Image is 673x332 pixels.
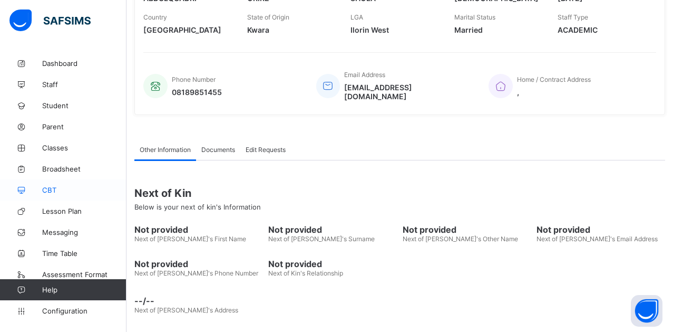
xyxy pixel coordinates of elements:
img: safsims [9,10,91,32]
span: Marital Status [454,13,495,21]
span: [EMAIL_ADDRESS][DOMAIN_NAME] [344,83,473,101]
span: Staff Type [558,13,588,21]
span: ACADEMIC [558,25,646,34]
span: Country [143,13,167,21]
span: Student [42,101,126,110]
span: Next of [PERSON_NAME]'s Email Address [537,235,658,243]
span: Not provided [134,259,263,269]
span: Next of [PERSON_NAME]'s Other Name [403,235,518,243]
span: Ilorin West [350,25,438,34]
button: Open asap [631,295,662,327]
span: CBT [42,186,126,194]
span: Not provided [403,224,531,235]
span: Next of [PERSON_NAME]'s First Name [134,235,246,243]
span: Staff [42,80,126,89]
span: Not provided [537,224,665,235]
span: Edit Requests [246,146,286,154]
span: Below is your next of kin's Information [134,203,261,211]
span: 08189851455 [172,88,222,97]
span: Next of Kin [134,187,665,200]
span: Broadsheet [42,165,126,173]
span: Dashboard [42,59,126,68]
span: Phone Number [172,75,216,83]
span: Next of [PERSON_NAME]'s Phone Number [134,269,258,277]
span: Configuration [42,307,126,315]
span: Time Table [42,249,126,258]
span: --/-- [134,296,665,306]
span: Assessment Format [42,270,126,279]
span: LGA [350,13,363,21]
span: Email Address [344,71,385,79]
span: State of Origin [247,13,289,21]
span: Messaging [42,228,126,236]
span: Classes [42,144,126,152]
span: Other Information [140,146,191,154]
span: [GEOGRAPHIC_DATA] [143,25,231,34]
span: Married [454,25,542,34]
span: , [517,88,591,97]
span: Next of [PERSON_NAME]'s Address [134,306,238,314]
span: Documents [201,146,235,154]
span: Next of Kin's Relationship [268,269,343,277]
span: Home / Contract Address [517,75,591,83]
span: Next of [PERSON_NAME]'s Surname [268,235,375,243]
span: Kwara [247,25,335,34]
span: Help [42,286,126,294]
span: Parent [42,122,126,131]
span: Lesson Plan [42,207,126,215]
span: Not provided [134,224,263,235]
span: Not provided [268,259,397,269]
span: Not provided [268,224,397,235]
